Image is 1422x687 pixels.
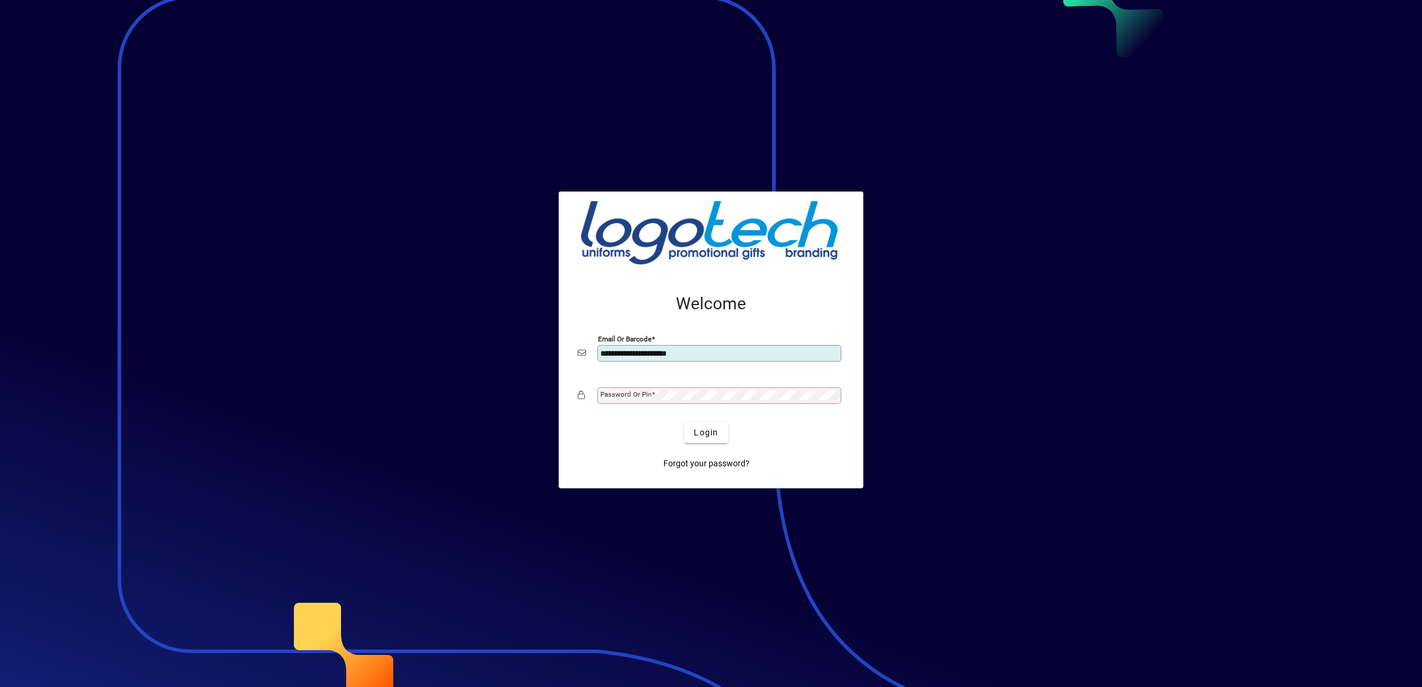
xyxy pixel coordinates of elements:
[600,390,652,399] mat-label: Password or Pin
[684,422,728,443] button: Login
[578,294,844,314] h2: Welcome
[694,426,718,439] span: Login
[659,453,754,474] a: Forgot your password?
[663,457,750,470] span: Forgot your password?
[598,335,652,343] mat-label: Email or Barcode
